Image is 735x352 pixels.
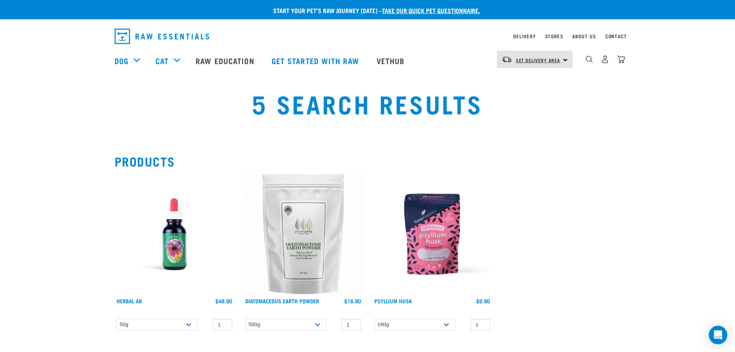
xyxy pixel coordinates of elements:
input: 1 [471,319,490,331]
div: $48.90 [215,298,232,304]
a: About Us [572,35,596,37]
img: home-icon@2x.png [617,55,625,63]
a: Cat [155,55,169,66]
a: Dog [115,55,128,66]
a: Psyllium Husk [374,299,412,302]
a: Stores [545,35,563,37]
img: van-moving.png [502,56,512,63]
img: user.png [601,55,609,63]
img: Diatomaceous earth [243,174,363,294]
div: $9.90 [476,298,490,304]
nav: dropdown navigation [108,26,627,47]
a: Contact [605,35,627,37]
a: Vethub [369,45,414,76]
span: Set Delivery Area [516,59,561,61]
div: Open Intercom Messenger [709,326,727,344]
h2: Products [115,154,621,168]
input: 1 [342,319,361,331]
img: RE Product Shoot 2023 Nov8606 [115,174,234,294]
a: Raw Education [188,45,264,76]
img: Raw Essentials Logo [115,29,209,44]
a: Diatomaceous Earth Powder [245,299,319,302]
a: Delivery [513,35,536,37]
h1: 5 Search Results [136,89,598,117]
a: take our quick pet questionnaire. [382,9,480,12]
img: home-icon-1@2x.png [586,56,593,63]
a: Get started with Raw [264,45,369,76]
input: 1 [213,319,232,331]
a: Herbal AB [117,299,142,302]
div: $16.90 [344,298,361,304]
img: Ceres Organic Psyllium Husk [372,174,492,294]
